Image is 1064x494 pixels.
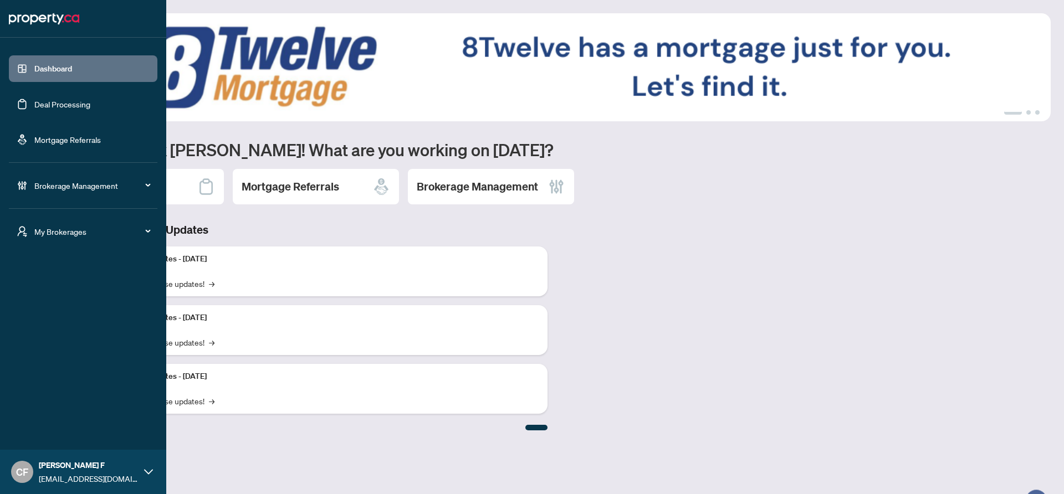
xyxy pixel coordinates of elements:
img: Slide 0 [58,13,1051,121]
button: 3 [1035,110,1040,115]
span: → [209,336,214,348]
button: 2 [1026,110,1031,115]
h2: Brokerage Management [417,179,538,194]
span: → [209,277,214,290]
img: logo [9,10,79,28]
span: My Brokerages [34,225,150,238]
span: [PERSON_NAME] F [39,459,139,471]
span: [EMAIL_ADDRESS][DOMAIN_NAME] [39,472,139,485]
button: 1 [1004,110,1022,115]
span: → [209,395,214,407]
span: Brokerage Management [34,179,150,192]
p: Platform Updates - [DATE] [116,312,539,324]
a: Deal Processing [34,99,90,109]
p: Platform Updates - [DATE] [116,253,539,265]
h2: Mortgage Referrals [242,179,339,194]
h1: Welcome back [PERSON_NAME]! What are you working on [DATE]? [58,139,1051,160]
a: Mortgage Referrals [34,135,101,145]
span: CF [16,464,28,480]
h3: Brokerage & Industry Updates [58,222,548,238]
button: Open asap [1020,455,1053,488]
a: Dashboard [34,64,72,74]
p: Platform Updates - [DATE] [116,371,539,383]
span: user-switch [17,226,28,237]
